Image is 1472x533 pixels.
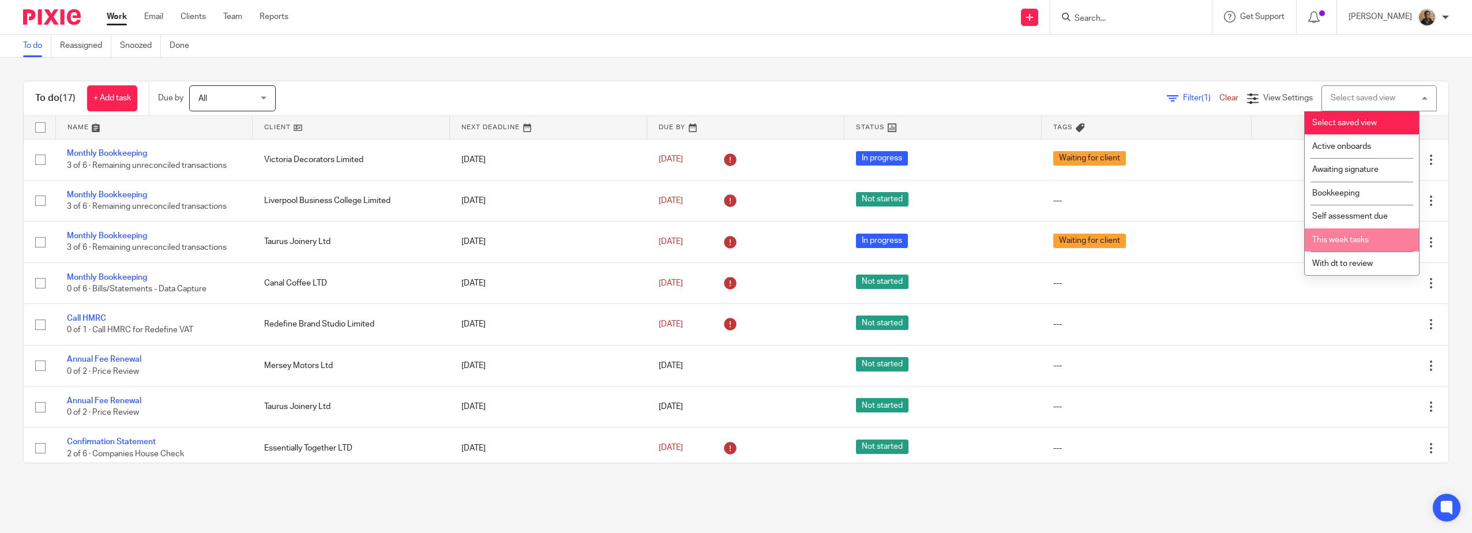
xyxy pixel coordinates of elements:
img: Pixie [23,9,81,25]
a: Done [170,35,198,57]
span: (17) [59,93,76,103]
td: Victoria Decorators Limited [253,139,450,180]
div: --- [1053,401,1240,412]
a: To do [23,35,51,57]
input: Search [1073,14,1177,24]
a: Monthly Bookkeeping [67,191,147,199]
td: Mersey Motors Ltd [253,345,450,386]
span: [DATE] [659,444,683,452]
span: [DATE] [659,362,683,370]
a: Monthly Bookkeeping [67,149,147,157]
span: Not started [856,275,908,289]
a: Snoozed [120,35,161,57]
td: Canal Coffee LTD [253,262,450,303]
td: Taurus Joinery Ltd [253,222,450,262]
td: Taurus Joinery Ltd [253,386,450,427]
span: 0 of 6 · Bills/Statements - Data Capture [67,285,206,293]
td: [DATE] [450,427,647,468]
span: [DATE] [659,156,683,164]
span: 3 of 6 · Remaining unreconciled transactions [67,202,227,211]
span: 3 of 6 · Remaining unreconciled transactions [67,244,227,252]
span: Self assessment due [1312,212,1388,220]
td: Liverpool Business College Limited [253,180,450,221]
a: Reassigned [60,35,111,57]
span: [DATE] [659,197,683,205]
a: Clients [181,11,206,22]
span: 2 of 6 · Companies House Check [67,450,184,458]
span: 0 of 2 · Price Review [67,408,139,416]
a: Annual Fee Renewal [67,397,141,405]
div: --- [1053,277,1240,289]
p: Due by [158,92,183,104]
td: [DATE] [450,222,647,262]
span: 0 of 2 · Price Review [67,367,139,376]
a: Email [144,11,163,22]
td: [DATE] [450,386,647,427]
a: Monthly Bookkeeping [67,232,147,240]
a: + Add task [87,85,137,111]
td: [DATE] [450,304,647,345]
h1: To do [35,92,76,104]
a: Call HMRC [67,314,106,322]
span: Select saved view [1312,119,1377,127]
a: Clear [1219,94,1238,102]
span: All [198,95,207,103]
span: With dt to review [1312,260,1373,268]
div: --- [1053,318,1240,330]
div: --- [1053,360,1240,371]
span: 0 of 1 · Call HMRC for Redefine VAT [67,326,193,335]
a: Work [107,11,127,22]
td: [DATE] [450,139,647,180]
span: Awaiting signature [1312,166,1379,174]
span: Filter [1183,94,1219,102]
a: Reports [260,11,288,22]
td: Essentially Together LTD [253,427,450,468]
span: Not started [856,357,908,371]
span: In progress [856,234,908,248]
span: Waiting for client [1053,234,1126,248]
span: Not started [856,192,908,207]
div: Select saved view [1331,94,1395,102]
td: [DATE] [450,262,647,303]
span: This week tasks [1312,236,1369,244]
span: [DATE] [659,403,683,411]
td: [DATE] [450,345,647,386]
span: Waiting for client [1053,151,1126,166]
span: (1) [1201,94,1211,102]
span: [DATE] [659,238,683,246]
span: Bookkeeping [1312,189,1360,197]
span: Not started [856,440,908,454]
div: --- [1053,195,1240,207]
a: Annual Fee Renewal [67,355,141,363]
span: Not started [856,398,908,412]
td: [DATE] [450,180,647,221]
span: 3 of 6 · Remaining unreconciled transactions [67,162,227,170]
a: Confirmation Statement [67,438,156,446]
div: --- [1053,442,1240,454]
span: In progress [856,151,908,166]
span: Get Support [1240,13,1285,21]
span: Not started [856,316,908,330]
span: Active onboards [1312,142,1371,151]
span: Tags [1053,124,1073,130]
img: WhatsApp%20Image%202025-04-23%20.jpg [1418,8,1436,27]
a: Monthly Bookkeeping [67,273,147,281]
span: View Settings [1263,94,1313,102]
td: Redefine Brand Studio Limited [253,304,450,345]
span: [DATE] [659,320,683,328]
span: [DATE] [659,279,683,287]
p: [PERSON_NAME] [1349,11,1412,22]
a: Team [223,11,242,22]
